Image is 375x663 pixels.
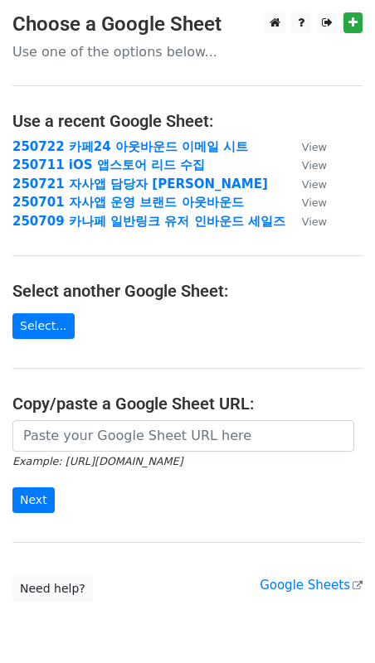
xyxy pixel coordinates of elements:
[302,141,327,153] small: View
[12,420,354,452] input: Paste your Google Sheet URL here
[285,157,327,172] a: View
[302,215,327,228] small: View
[12,157,205,172] a: 250711 iOS 앱스토어 리드 수집
[12,43,363,60] p: Use one of the options below...
[12,576,93,602] a: Need help?
[12,394,363,414] h4: Copy/paste a Google Sheet URL:
[12,487,55,513] input: Next
[285,177,327,191] a: View
[260,578,363,593] a: Google Sheets
[12,111,363,131] h4: Use a recent Google Sheet:
[12,12,363,36] h3: Choose a Google Sheet
[12,195,244,210] a: 250701 자사앱 운영 브랜드 아웃바운드
[12,177,268,191] a: 250721 자사앱 담당자 [PERSON_NAME]
[12,281,363,301] h4: Select another Google Sheet:
[302,178,327,191] small: View
[12,313,75,339] a: Select...
[12,455,183,467] small: Example: [URL][DOMAIN_NAME]
[12,214,285,229] a: 250709 카나페 일반링크 유저 인바운드 세일즈
[285,139,327,154] a: View
[12,139,248,154] a: 250722 카페24 아웃바운드 이메일 시트
[302,196,327,209] small: View
[285,214,327,229] a: View
[285,195,327,210] a: View
[302,159,327,172] small: View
